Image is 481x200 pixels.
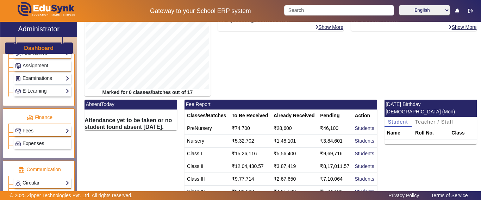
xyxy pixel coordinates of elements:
td: Class III [185,173,229,185]
th: Action [352,110,377,122]
a: Students [355,138,374,144]
td: Class I [185,147,229,160]
h3: Dashboard [24,45,54,51]
td: ₹5,32,702 [229,135,271,147]
img: Assignments.png [15,63,21,69]
td: ₹2,67,650 [271,173,318,185]
th: Roll No. [413,127,449,139]
mat-card-header: Fee Report [185,100,377,110]
th: To Be Received [229,110,271,122]
a: Dashboard [24,44,54,52]
a: Students [355,176,374,182]
td: ₹8,17,011.57 [318,160,352,173]
mat-card-header: [DATE] Birthday [DEMOGRAPHIC_DATA] (Mon) [385,100,477,117]
td: ₹12,04,430.57 [229,160,271,173]
td: ₹3,84,601 [318,135,352,147]
div: Marked for 0 classes/batches out of 17 [85,89,210,96]
a: Students [355,189,374,194]
span: Student [388,119,408,124]
td: Class II [185,160,229,173]
td: ₹74,700 [229,122,271,135]
a: Show More [448,24,477,30]
td: ₹1,48,101 [271,135,318,147]
td: ₹3,87,419 [271,160,318,173]
td: ₹5,56,400 [271,147,318,160]
td: ₹9,69,716 [318,147,352,160]
th: Class [449,127,477,139]
h5: Gateway to your School ERP system [124,7,277,15]
mat-card-header: AbsentToday [85,100,177,110]
td: Class IV [185,185,229,198]
h2: Administrator [18,25,60,33]
p: Communication [8,166,71,173]
a: Students [355,151,374,156]
img: Payroll.png [15,141,21,146]
th: Already Received [271,110,318,122]
td: ₹7,10,064 [318,173,352,185]
td: ₹9,89,623 [229,185,271,198]
a: Assignment [15,62,69,70]
img: communication.png [18,167,25,173]
span: Expenses [23,140,44,146]
p: © 2025 Zipper Technologies Pvt. Ltd. All rights reserved. [10,192,133,199]
span: Assignment [23,63,48,68]
a: Students [355,125,374,131]
td: ₹46,100 [318,122,352,135]
p: Finance [8,114,71,121]
a: Privacy Policy [385,191,423,200]
td: PreNursery [185,122,229,135]
td: Nursery [185,135,229,147]
th: Classes/Batches [185,110,229,122]
a: Show More [315,24,344,30]
th: Pending [318,110,352,122]
input: Search [284,5,394,15]
span: Teacher / Staff [415,119,454,124]
a: Terms of Service [427,191,471,200]
a: Expenses [15,139,69,148]
a: Students [355,163,374,169]
img: finance.png [27,114,33,121]
th: Name [385,127,413,139]
td: ₹28,600 [271,122,318,135]
td: ₹9,77,714 [229,173,271,185]
h6: Attendance yet to be taken or no student found absent [DATE]. [85,117,177,130]
td: ₹4,05,500 [271,185,318,198]
td: ₹5,84,123 [318,185,352,198]
td: ₹15,26,116 [229,147,271,160]
a: Administrator [0,22,77,37]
